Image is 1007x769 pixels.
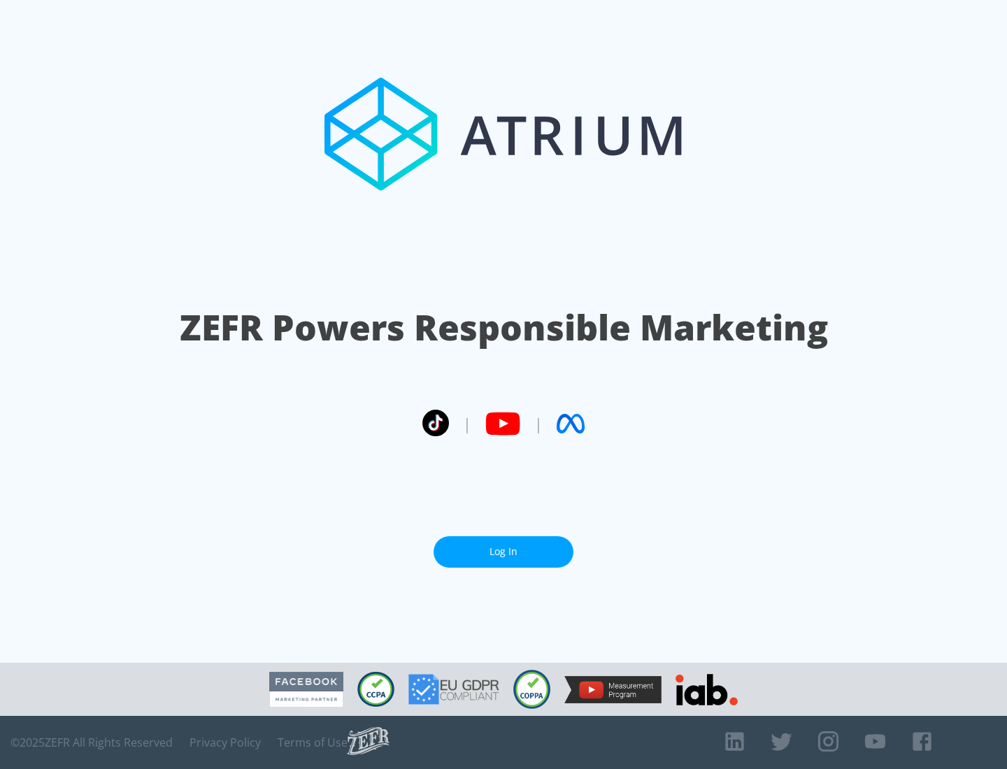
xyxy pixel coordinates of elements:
a: Log In [434,536,573,568]
img: IAB [676,674,738,705]
span: © 2025 ZEFR All Rights Reserved [10,735,173,749]
span: | [463,413,471,434]
span: | [534,413,543,434]
a: Privacy Policy [190,735,261,749]
img: GDPR Compliant [408,674,499,705]
a: Terms of Use [278,735,348,749]
img: Facebook Marketing Partner [269,672,343,707]
img: COPPA Compliant [513,670,550,709]
img: YouTube Measurement Program [564,676,662,703]
h1: ZEFR Powers Responsible Marketing [180,303,828,352]
img: CCPA Compliant [357,672,394,707]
